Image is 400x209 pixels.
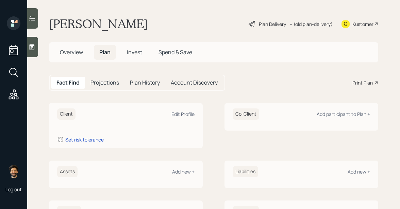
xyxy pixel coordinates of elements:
[348,168,370,175] div: Add new +
[130,79,160,86] h5: Plan History
[233,108,259,120] h6: Co-Client
[65,136,104,143] div: Set risk tolerance
[127,48,142,56] span: Invest
[289,20,333,28] div: • (old plan-delivery)
[172,168,195,175] div: Add new +
[60,48,83,56] span: Overview
[317,111,370,117] div: Add participant to Plan +
[352,79,373,86] div: Print Plan
[171,111,195,117] div: Edit Profile
[233,166,258,177] h6: Liabilities
[90,79,119,86] h5: Projections
[259,20,286,28] div: Plan Delivery
[7,164,20,178] img: eric-schwartz-headshot.png
[5,186,22,193] div: Log out
[352,20,373,28] div: Kustomer
[56,79,80,86] h5: Fact Find
[49,16,148,31] h1: [PERSON_NAME]
[99,48,111,56] span: Plan
[57,108,76,120] h6: Client
[57,166,78,177] h6: Assets
[159,48,192,56] span: Spend & Save
[171,79,218,86] h5: Account Discovery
